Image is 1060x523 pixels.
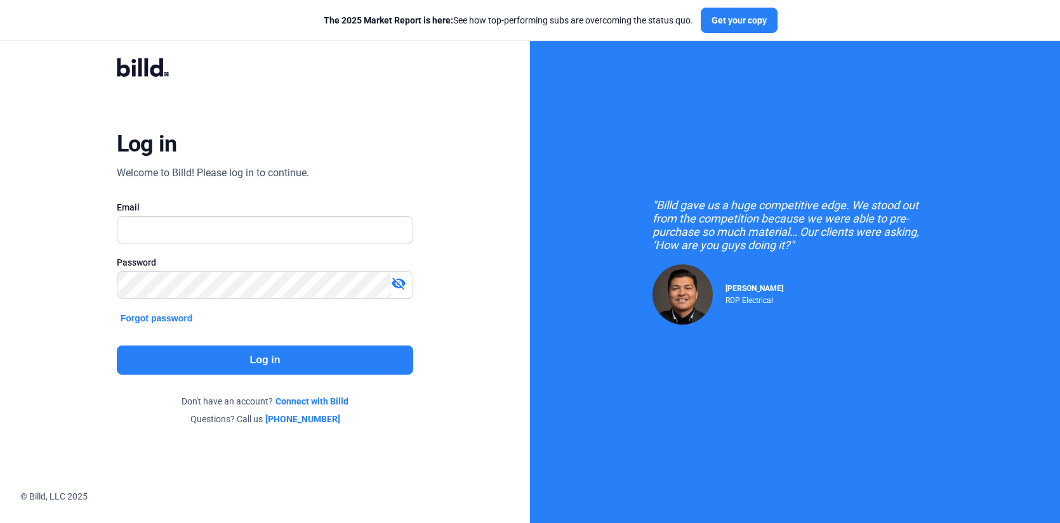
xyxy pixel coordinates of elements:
[117,311,197,325] button: Forgot password
[265,413,340,425] a: [PHONE_NUMBER]
[653,198,938,252] div: "Billd gave us a huge competitive edge. We stood out from the competition because we were able to...
[653,264,713,325] img: Raul Pacheco
[725,293,783,305] div: RDP Electrical
[117,165,309,181] div: Welcome to Billd! Please log in to continue.
[275,395,348,408] a: Connect with Billd
[117,130,177,158] div: Log in
[117,256,414,269] div: Password
[117,413,414,425] div: Questions? Call us
[117,395,414,408] div: Don't have an account?
[117,201,414,214] div: Email
[391,276,406,291] mat-icon: visibility_off
[324,15,453,25] span: The 2025 Market Report is here:
[117,345,414,375] button: Log in
[324,14,693,27] div: See how top-performing subs are overcoming the status quo.
[725,284,783,293] span: [PERSON_NAME]
[701,8,778,33] button: Get your copy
